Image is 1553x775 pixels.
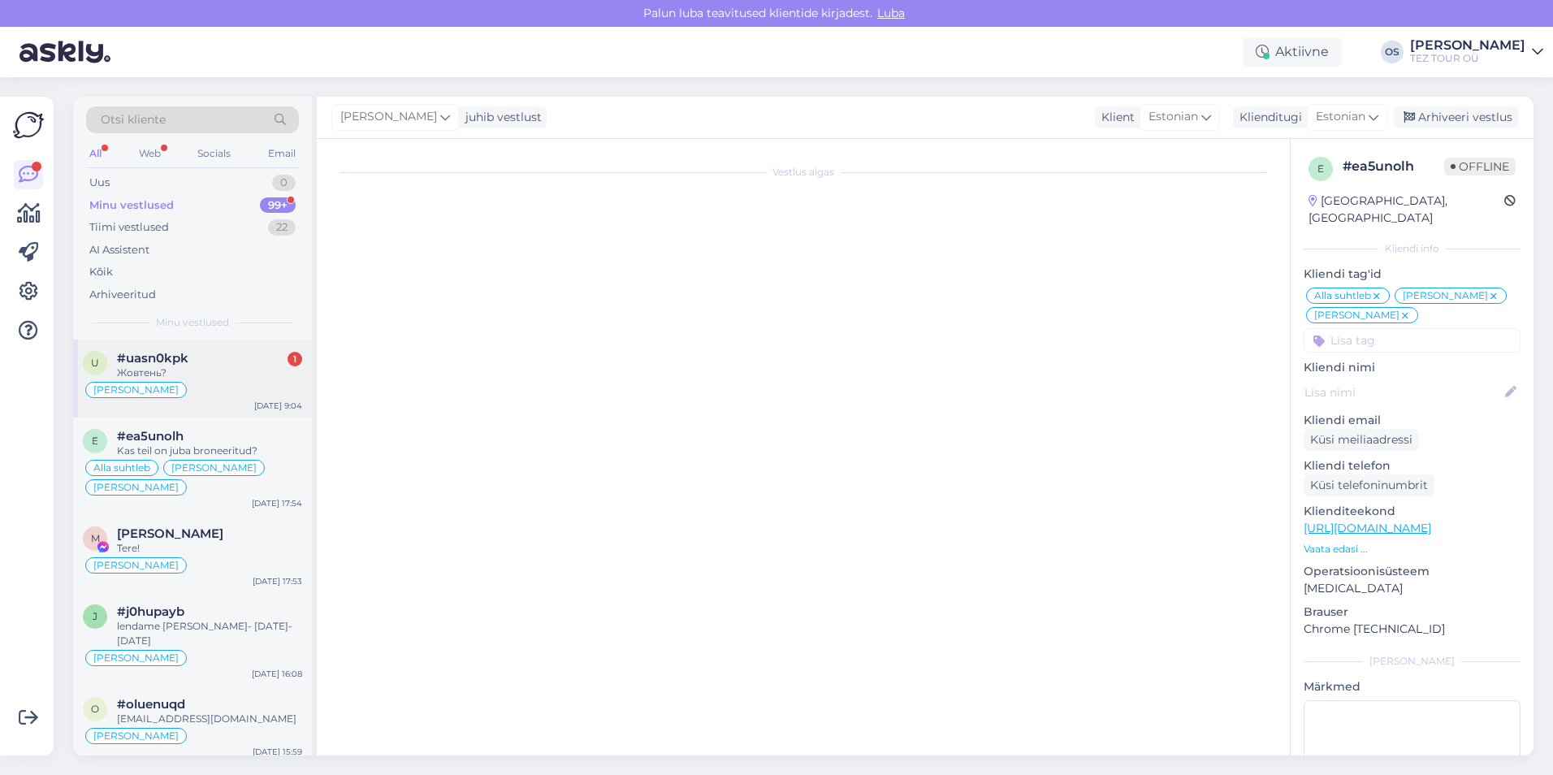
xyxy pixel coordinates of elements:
p: Klienditeekond [1304,503,1521,520]
div: Tiimi vestlused [89,219,169,236]
div: OS [1381,41,1404,63]
div: lendame [PERSON_NAME]- [DATE]-[DATE] [117,619,302,648]
span: [PERSON_NAME] [93,731,179,741]
div: [DATE] 15:59 [253,746,302,758]
span: Marina Marova [117,526,223,541]
div: [DATE] 16:08 [252,668,302,680]
span: [PERSON_NAME] [93,385,179,395]
div: Email [265,143,299,164]
span: e [92,435,98,447]
span: #ea5unolh [117,429,184,444]
div: Uus [89,175,110,191]
div: Kõik [89,264,113,280]
span: Estonian [1149,108,1198,126]
input: Lisa tag [1304,328,1521,353]
div: [DATE] 9:04 [254,400,302,412]
p: Märkmed [1304,678,1521,695]
a: [URL][DOMAIN_NAME] [1304,521,1431,535]
div: 99+ [260,197,296,214]
div: All [86,143,105,164]
img: Askly Logo [13,110,44,141]
div: [EMAIL_ADDRESS][DOMAIN_NAME] [117,712,302,726]
span: [PERSON_NAME] [340,108,437,126]
span: Alla suhtleb [1314,291,1371,301]
div: [DATE] 17:54 [252,497,302,509]
span: Offline [1444,158,1516,175]
div: Жовтень? [117,366,302,380]
div: Küsi telefoninumbrit [1304,474,1434,496]
span: #uasn0kpk [117,351,188,366]
div: Aktiivne [1243,37,1342,67]
span: Luba [872,6,910,20]
p: Kliendi tag'id [1304,266,1521,283]
span: [PERSON_NAME] [171,463,257,473]
p: Operatsioonisüsteem [1304,563,1521,580]
span: [PERSON_NAME] [93,561,179,570]
div: Socials [194,143,234,164]
div: Küsi meiliaadressi [1304,429,1419,451]
span: M [91,532,100,544]
span: #j0hupayb [117,604,184,619]
span: #oluenuqd [117,697,185,712]
div: 22 [268,219,296,236]
div: [DATE] 17:53 [253,575,302,587]
p: Kliendi telefon [1304,457,1521,474]
p: Vaata edasi ... [1304,542,1521,556]
div: [PERSON_NAME] [1410,39,1525,52]
span: Estonian [1316,108,1365,126]
div: 0 [272,175,296,191]
div: juhib vestlust [459,109,542,126]
div: # ea5unolh [1343,157,1444,176]
div: Web [136,143,164,164]
div: 1 [288,352,302,366]
div: [GEOGRAPHIC_DATA], [GEOGRAPHIC_DATA] [1309,193,1504,227]
div: Kliendi info [1304,241,1521,256]
span: o [91,703,99,715]
span: Minu vestlused [156,315,229,330]
span: Alla suhtleb [93,463,150,473]
div: Arhiveeri vestlus [1394,106,1519,128]
p: Kliendi email [1304,412,1521,429]
span: e [1317,162,1324,175]
div: Minu vestlused [89,197,174,214]
p: Brauser [1304,604,1521,621]
span: u [91,357,99,369]
div: Kas teil on juba broneeritud? [117,444,302,458]
div: TEZ TOUR OÜ [1410,52,1525,65]
p: [MEDICAL_DATA] [1304,580,1521,597]
div: Klient [1095,109,1135,126]
p: Kliendi nimi [1304,359,1521,376]
p: Chrome [TECHNICAL_ID] [1304,621,1521,638]
div: Tere! [117,541,302,556]
div: AI Assistent [89,242,149,258]
div: Arhiveeritud [89,287,156,303]
span: [PERSON_NAME] [1314,310,1399,320]
span: Otsi kliente [101,111,166,128]
span: [PERSON_NAME] [1403,291,1488,301]
input: Lisa nimi [1304,383,1502,401]
div: Klienditugi [1233,109,1302,126]
span: [PERSON_NAME] [93,653,179,663]
div: [PERSON_NAME] [1304,654,1521,669]
span: [PERSON_NAME] [93,483,179,492]
span: j [93,610,97,622]
div: Vestlus algas [333,165,1274,180]
a: [PERSON_NAME]TEZ TOUR OÜ [1410,39,1543,65]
